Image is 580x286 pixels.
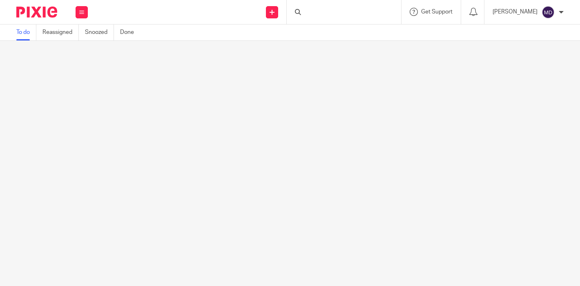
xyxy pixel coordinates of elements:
span: Get Support [421,9,453,15]
a: Done [120,25,140,40]
p: [PERSON_NAME] [493,8,538,16]
a: To do [16,25,36,40]
img: svg%3E [542,6,555,19]
a: Reassigned [42,25,79,40]
a: Snoozed [85,25,114,40]
img: Pixie [16,7,57,18]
